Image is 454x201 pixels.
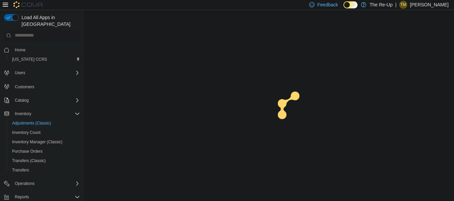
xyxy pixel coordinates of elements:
[13,1,44,8] img: Cova
[1,179,83,188] button: Operations
[395,1,397,9] p: |
[15,47,26,53] span: Home
[9,147,45,155] a: Purchase Orders
[15,181,35,186] span: Operations
[12,69,80,77] span: Users
[12,96,80,104] span: Catalog
[7,55,83,64] button: [US_STATE] CCRS
[12,193,32,201] button: Reports
[9,119,54,127] a: Adjustments (Classic)
[15,84,34,90] span: Customers
[370,1,393,9] p: The Re-Up
[1,68,83,78] button: Users
[317,1,338,8] span: Feedback
[7,165,83,175] button: Transfers
[7,128,83,137] button: Inventory Count
[9,157,80,165] span: Transfers (Classic)
[9,147,80,155] span: Purchase Orders
[9,129,80,137] span: Inventory Count
[12,149,43,154] span: Purchase Orders
[410,1,449,9] p: [PERSON_NAME]
[9,119,80,127] span: Adjustments (Classic)
[12,139,63,145] span: Inventory Manager (Classic)
[9,129,43,137] a: Inventory Count
[9,138,65,146] a: Inventory Manager (Classic)
[400,1,406,9] span: TM
[1,45,83,55] button: Home
[12,158,46,163] span: Transfers (Classic)
[12,46,28,54] a: Home
[1,109,83,118] button: Inventory
[12,96,31,104] button: Catalog
[7,147,83,156] button: Purchase Orders
[9,166,32,174] a: Transfers
[12,167,29,173] span: Transfers
[9,55,50,63] a: [US_STATE] CCRS
[269,87,320,137] img: cova-loader
[7,118,83,128] button: Adjustments (Classic)
[7,137,83,147] button: Inventory Manager (Classic)
[19,14,80,28] span: Load All Apps in [GEOGRAPHIC_DATA]
[12,83,37,91] a: Customers
[12,110,34,118] button: Inventory
[15,98,29,103] span: Catalog
[12,193,80,201] span: Reports
[9,157,48,165] a: Transfers (Classic)
[15,194,29,200] span: Reports
[9,55,80,63] span: Washington CCRS
[12,110,80,118] span: Inventory
[12,180,37,188] button: Operations
[9,166,80,174] span: Transfers
[1,96,83,105] button: Catalog
[12,130,41,135] span: Inventory Count
[12,46,80,54] span: Home
[9,138,80,146] span: Inventory Manager (Classic)
[15,111,31,116] span: Inventory
[12,180,80,188] span: Operations
[12,120,51,126] span: Adjustments (Classic)
[12,69,28,77] button: Users
[1,82,83,91] button: Customers
[12,57,47,62] span: [US_STATE] CCRS
[12,82,80,91] span: Customers
[7,156,83,165] button: Transfers (Classic)
[15,70,25,76] span: Users
[399,1,407,9] div: Tynisa Mitchell
[343,1,358,8] input: Dark Mode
